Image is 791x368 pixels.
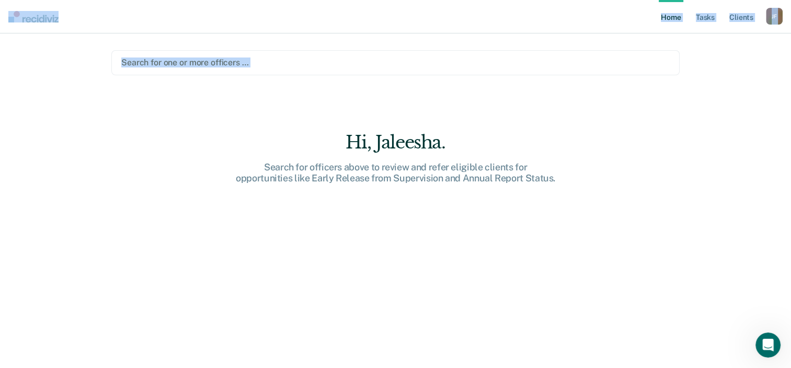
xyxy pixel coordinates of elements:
[766,8,783,25] div: J F
[228,162,563,184] div: Search for officers above to review and refer eligible clients for opportunities like Early Relea...
[228,132,563,153] div: Hi, Jaleesha.
[8,11,59,22] img: Recidiviz
[755,332,781,358] iframe: Intercom live chat
[766,8,783,25] button: JF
